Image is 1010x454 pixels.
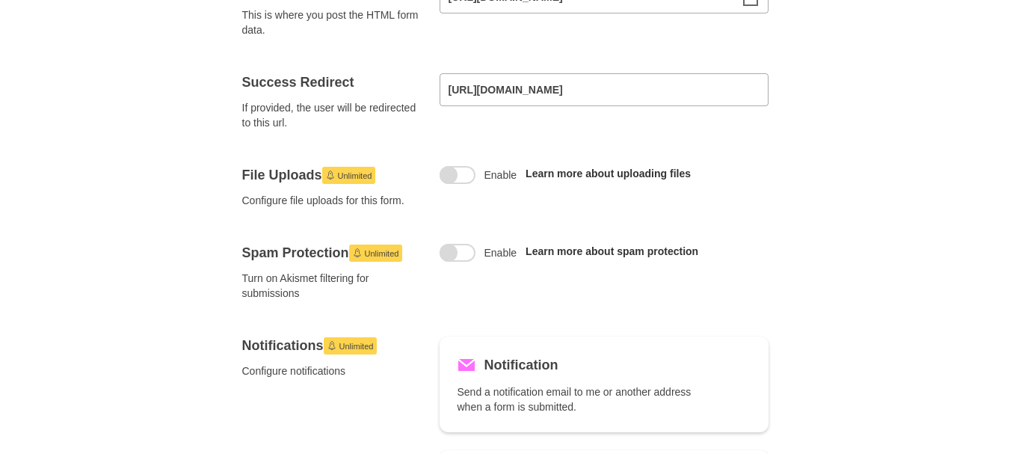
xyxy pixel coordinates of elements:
svg: Launch [353,248,362,257]
svg: Launch [326,171,335,180]
span: Turn on Akismet filtering for submissions [242,271,422,301]
h4: File Uploads [242,166,422,184]
span: Enable [484,168,517,182]
h4: Success Redirect [242,73,422,91]
h4: Notifications [242,337,422,355]
p: Send a notification email to me or another address when a form is submitted. [458,384,709,414]
span: Unlimited [365,245,399,263]
span: Unlimited [339,337,374,355]
h4: Spam Protection [242,244,422,262]
a: Learn more about uploading files [526,168,691,180]
span: Unlimited [338,167,372,185]
span: If provided, the user will be redirected to this url. [242,100,422,130]
svg: Launch [327,341,336,350]
input: https://my-site.com/success.html [440,73,769,106]
span: Configure file uploads for this form. [242,193,422,208]
svg: Mail [458,356,475,374]
h5: Notification [484,355,558,375]
a: Learn more about spam protection [526,245,698,257]
span: Configure notifications [242,363,422,378]
span: This is where you post the HTML form data. [242,7,422,37]
span: Enable [484,245,517,260]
